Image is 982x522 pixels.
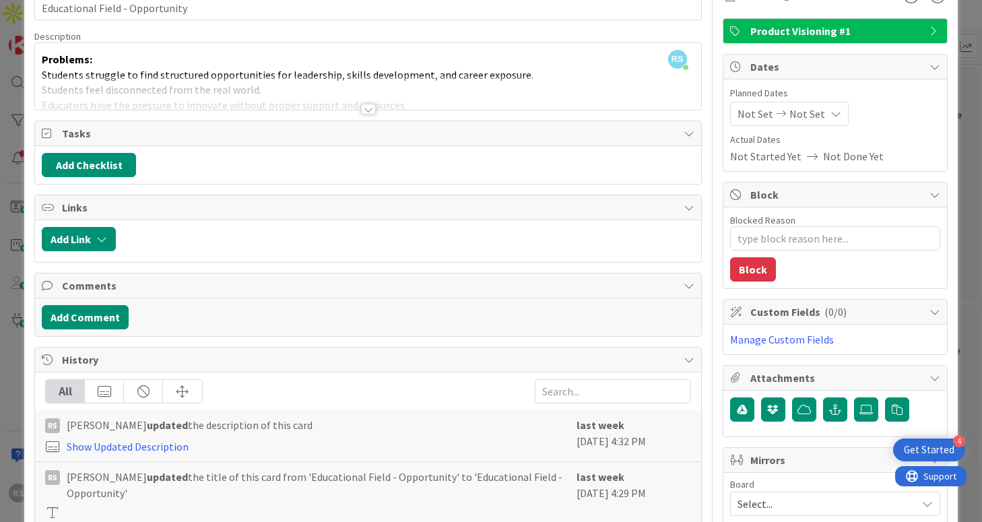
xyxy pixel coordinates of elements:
[577,470,624,484] b: last week
[62,125,676,141] span: Tasks
[738,494,910,513] span: Select...
[730,480,754,489] span: Board
[953,435,965,447] div: 4
[46,380,85,403] div: All
[577,417,691,455] div: [DATE] 4:32 PM
[824,305,847,319] span: ( 0/0 )
[750,370,923,386] span: Attachments
[893,438,965,461] div: Open Get Started checklist, remaining modules: 4
[730,333,834,346] a: Manage Custom Fields
[730,214,795,226] label: Blocked Reason
[789,106,825,122] span: Not Set
[67,469,569,501] span: [PERSON_NAME] the title of this card from 'Educational Field - Opportunity' to 'Educational Field...
[738,106,773,122] span: Not Set
[904,443,954,457] div: Get Started
[750,59,923,75] span: Dates
[62,278,676,294] span: Comments
[535,379,691,403] input: Search...
[62,352,676,368] span: History
[42,305,129,329] button: Add Comment
[67,440,189,453] a: Show Updated Description
[42,53,92,66] strong: Problems:
[730,86,940,100] span: Planned Dates
[62,199,676,216] span: Links
[730,133,940,147] span: Actual Dates
[147,470,188,484] b: updated
[147,418,188,432] b: updated
[67,417,313,433] span: [PERSON_NAME] the description of this card
[668,50,687,69] span: RS
[45,418,60,433] div: RS
[730,148,801,164] span: Not Started Yet
[45,470,60,485] div: RS
[750,452,923,468] span: Mirrors
[28,2,61,18] span: Support
[577,469,691,519] div: [DATE] 4:29 PM
[750,187,923,203] span: Block
[42,227,116,251] button: Add Link
[34,30,81,42] span: Description
[750,304,923,320] span: Custom Fields
[42,153,136,177] button: Add Checklist
[730,257,776,282] button: Block
[823,148,884,164] span: Not Done Yet
[577,418,624,432] b: last week
[42,68,533,81] span: Students struggle to find structured opportunities for leadership, skills development, and career...
[750,23,923,39] span: Product Visioning #1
